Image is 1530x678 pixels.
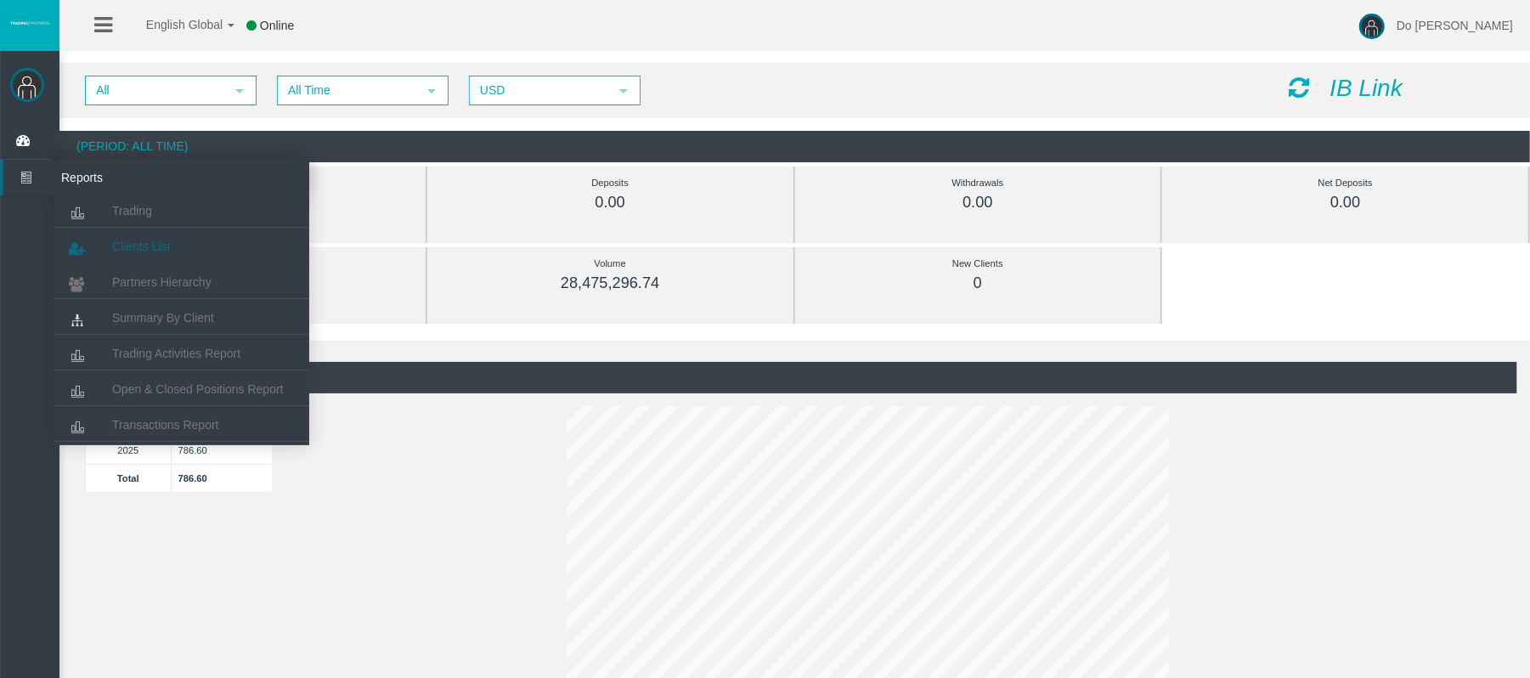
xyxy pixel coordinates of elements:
span: Partners Hierarchy [112,275,212,289]
td: 2025 [86,436,172,464]
span: English Global [124,18,223,31]
a: Trading [54,195,309,226]
span: select [233,84,246,98]
div: 0.00 [1200,193,1490,212]
div: 28,475,296.74 [466,274,755,293]
div: Deposits [466,173,755,193]
span: select [617,84,630,98]
a: Trading Activities Report [54,338,309,369]
span: All [87,77,224,104]
span: Online [260,19,294,32]
span: All Time [279,77,416,104]
td: 786.60 [171,464,272,492]
a: Partners Hierarchy [54,267,309,297]
a: Open & Closed Positions Report [54,374,309,404]
span: Open & Closed Positions Report [112,382,284,396]
span: USD [471,77,608,104]
div: New Clients [833,254,1123,274]
a: Summary By Client [54,302,309,333]
span: Summary By Client [112,311,214,325]
div: Volume [466,254,755,274]
span: select [425,84,438,98]
img: user-image [1359,14,1385,39]
span: Trading [112,204,152,218]
div: 0 [833,274,1123,293]
span: Transactions Report [112,418,219,432]
div: 0.00 [833,193,1123,212]
span: Clients List [112,240,170,253]
div: Net Deposits [1200,173,1490,193]
div: (Period: All Time) [59,131,1530,162]
span: Do [PERSON_NAME] [1397,19,1513,32]
i: IB Link [1330,75,1403,101]
i: Reload Dashboard [1290,76,1310,99]
a: Transactions Report [54,410,309,440]
a: Clients List [54,231,309,262]
span: Trading Activities Report [112,347,240,360]
a: Reports [3,160,309,195]
div: 0.00 [466,193,755,212]
td: Total [86,464,172,492]
span: Reports [48,160,215,195]
div: Withdrawals [833,173,1123,193]
td: 786.60 [171,436,272,464]
div: (Period: All Time) [72,362,1517,393]
img: logo.svg [8,20,51,26]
